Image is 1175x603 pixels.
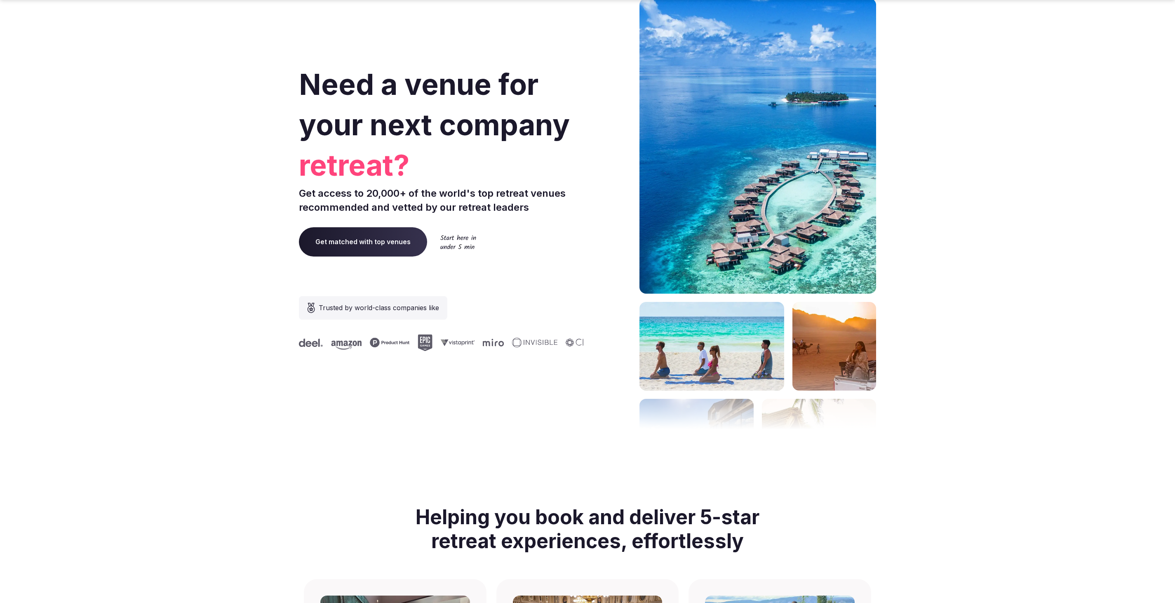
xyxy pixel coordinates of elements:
img: Start here in under 5 min [440,235,476,249]
img: woman sitting in back of truck with camels [792,302,876,391]
svg: Vistaprint company logo [361,339,395,346]
span: Need a venue for your next company [299,67,570,142]
img: yoga on tropical beach [639,302,784,391]
svg: Miro company logo [403,339,424,346]
h2: Helping you book and deliver 5-star retreat experiences, effortlessly [403,495,772,563]
span: Trusted by world-class companies like [319,303,439,313]
svg: Deel company logo [524,339,548,347]
svg: Invisible company logo [432,338,478,348]
p: Get access to 20,000+ of the world's top retreat venues recommended and vetted by our retreat lea... [299,186,584,214]
svg: Epic Games company logo [338,334,353,351]
a: Get matched with top venues [299,227,427,256]
span: retreat? [299,145,584,186]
